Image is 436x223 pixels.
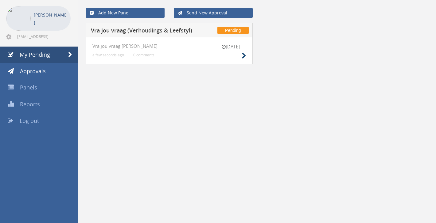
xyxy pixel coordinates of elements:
[20,51,50,58] span: My Pending
[217,27,248,34] span: Pending
[20,67,46,75] span: Approvals
[91,28,200,35] h5: Vra jou vraag (Verhoudings & Leefstyl)
[133,53,157,57] small: 0 comments...
[34,11,68,26] p: [PERSON_NAME]
[86,8,165,18] a: Add New Panel
[174,8,252,18] a: Send New Approval
[20,100,40,108] span: Reports
[20,117,39,124] span: Log out
[92,53,124,57] small: a few seconds ago
[20,84,37,91] span: Panels
[17,34,69,39] span: [EMAIL_ADDRESS][DOMAIN_NAME]
[216,43,246,50] small: [DATE]
[92,43,246,49] h4: Vra jou vraag [PERSON_NAME]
